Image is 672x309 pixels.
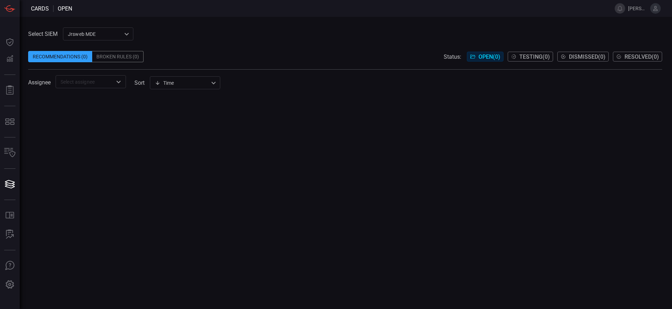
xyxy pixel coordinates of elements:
[1,257,18,274] button: Ask Us A Question
[625,53,659,60] span: Resolved ( 0 )
[467,52,503,62] button: Open(0)
[613,52,662,62] button: Resolved(0)
[1,207,18,224] button: Rule Catalog
[1,113,18,130] button: MITRE - Detection Posture
[508,52,553,62] button: Testing(0)
[58,77,112,86] input: Select assignee
[58,5,72,12] span: open
[1,34,18,51] button: Dashboard
[1,276,18,293] button: Preferences
[1,82,18,99] button: Reports
[134,79,145,86] label: sort
[31,5,49,12] span: Cards
[1,51,18,67] button: Detections
[92,51,144,62] div: Broken Rules (0)
[68,31,122,38] p: jrsweb MDE
[478,53,500,60] span: Open ( 0 )
[519,53,550,60] span: Testing ( 0 )
[557,52,609,62] button: Dismissed(0)
[1,176,18,193] button: Cards
[569,53,606,60] span: Dismissed ( 0 )
[628,6,647,11] span: [PERSON_NAME].[PERSON_NAME]
[114,77,123,87] button: Open
[28,79,51,86] span: Assignee
[1,226,18,243] button: ALERT ANALYSIS
[444,53,461,60] span: Status:
[28,51,92,62] div: Recommendations (0)
[155,79,209,86] div: Time
[1,144,18,161] button: Inventory
[28,31,58,37] label: Select SIEM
